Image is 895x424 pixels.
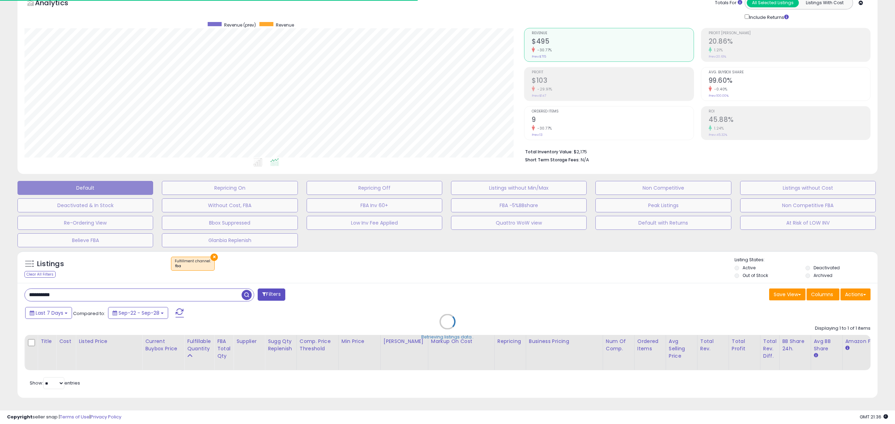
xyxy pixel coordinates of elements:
button: Glanbia Replenish [162,233,298,247]
button: FBA -5%BBshare [451,198,587,212]
button: Believe FBA [17,233,153,247]
strong: Copyright [7,414,33,420]
div: seller snap | | [7,414,121,421]
small: 1.24% [712,126,724,131]
button: Quattro WoW view [451,216,587,230]
div: Retrieving listings data.. [421,334,474,340]
a: Terms of Use [60,414,89,420]
span: Avg. Buybox Share [709,71,870,74]
button: Non Competitive [595,181,731,195]
h2: 9 [532,116,693,125]
span: N/A [581,156,589,163]
small: -29.91% [535,87,552,92]
li: $2,175 [525,147,865,155]
span: Revenue [276,22,294,28]
h2: $103 [532,76,693,86]
b: Short Term Storage Fees: [525,157,580,163]
button: Default [17,181,153,195]
span: Ordered Items [532,110,693,114]
button: Listings without Min/Max [451,181,587,195]
small: -30.77% [535,47,552,53]
small: 1.21% [712,47,723,53]
button: Repricing Off [307,181,442,195]
span: Revenue [532,31,693,35]
small: -0.40% [712,87,728,92]
button: Deactivated & In Stock [17,198,153,212]
span: Revenue (prev) [224,22,256,28]
button: Bbox Suppressed [162,216,298,230]
button: Default with Returns [595,216,731,230]
h2: 99.60% [709,76,870,86]
small: -30.77% [535,126,552,131]
button: Listings without Cost [740,181,876,195]
button: Non Competitive FBA [740,198,876,212]
small: Prev: 20.61% [709,54,726,59]
span: Profit [532,71,693,74]
button: At Risk of LOW INV [740,216,876,230]
button: Without Cost, FBA [162,198,298,212]
span: ROI [709,110,870,114]
b: Total Inventory Value: [525,149,573,155]
button: FBA Inv 60+ [307,198,442,212]
small: Prev: 100.00% [709,94,729,98]
button: Re-Ordering View [17,216,153,230]
div: Include Returns [739,13,797,21]
small: Prev: 45.32% [709,133,727,137]
h2: 45.88% [709,116,870,125]
small: Prev: 13 [532,133,543,137]
span: Profit [PERSON_NAME] [709,31,870,35]
small: Prev: $147 [532,94,546,98]
a: Privacy Policy [91,414,121,420]
h2: 20.86% [709,37,870,47]
button: Low Inv Fee Applied [307,216,442,230]
small: Prev: $715 [532,54,546,59]
h2: $495 [532,37,693,47]
button: Peak Listings [595,198,731,212]
button: Repricing On [162,181,298,195]
span: 2025-10-6 21:36 GMT [860,414,888,420]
